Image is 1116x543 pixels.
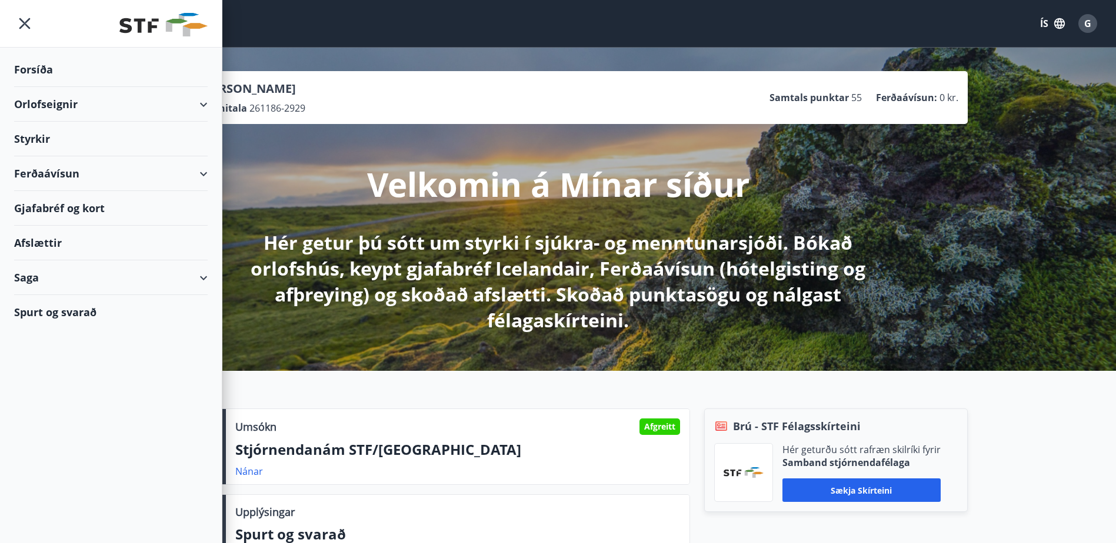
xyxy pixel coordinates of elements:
div: Spurt og svarað [14,295,208,329]
span: 55 [851,91,862,104]
button: Sækja skírteini [782,478,941,502]
button: menu [14,13,35,34]
p: [PERSON_NAME] [201,81,305,97]
p: Samtals punktar [769,91,849,104]
div: Gjafabréf og kort [14,191,208,226]
p: Hér getur þú sótt um styrki í sjúkra- og menntunarsjóði. Bókað orlofshús, keypt gjafabréf Iceland... [248,230,869,333]
div: Orlofseignir [14,87,208,122]
button: G [1074,9,1102,38]
p: Stjórnendanám STF/[GEOGRAPHIC_DATA] [235,440,680,460]
p: Hér geturðu sótt rafræn skilríki fyrir [782,443,941,456]
a: Nánar [235,465,263,478]
img: union_logo [119,13,208,36]
p: Upplýsingar [235,504,295,519]
p: Samband stjórnendafélaga [782,456,941,469]
div: Styrkir [14,122,208,156]
span: 0 kr. [940,91,958,104]
button: ÍS [1034,13,1071,34]
p: Velkomin á Mínar síður [367,162,749,206]
p: Umsókn [235,419,276,434]
div: Saga [14,260,208,295]
img: vjCaq2fThgY3EUYqSgpjEiBg6WP39ov69hlhuPVN.png [724,467,764,478]
p: Kennitala [201,102,247,115]
div: Forsíða [14,52,208,87]
p: Ferðaávísun : [876,91,937,104]
span: 261186-2929 [249,102,305,115]
div: Afslættir [14,226,208,260]
span: Brú - STF Félagsskírteini [733,418,861,434]
div: Afgreitt [639,418,680,435]
div: Ferðaávísun [14,156,208,191]
span: G [1084,17,1091,30]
